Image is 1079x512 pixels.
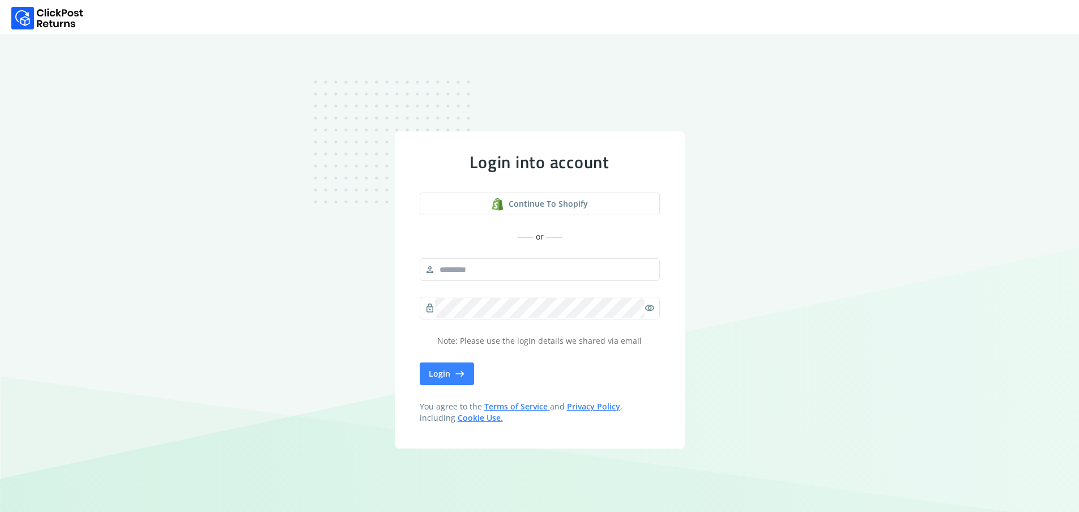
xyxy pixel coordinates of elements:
[567,401,620,412] a: Privacy Policy
[458,412,503,423] a: Cookie Use.
[420,401,660,424] span: You agree to the and , including
[420,193,660,215] button: Continue to shopify
[425,300,435,316] span: lock
[645,300,655,316] span: visibility
[420,335,660,347] p: Note: Please use the login details we shared via email
[11,7,83,29] img: Logo
[420,193,660,215] a: shopify logoContinue to shopify
[509,198,588,210] span: Continue to shopify
[425,262,435,278] span: person
[491,198,504,211] img: shopify logo
[420,362,474,385] button: Login east
[420,152,660,172] div: Login into account
[420,231,660,242] div: or
[484,401,550,412] a: Terms of Service
[455,366,465,382] span: east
